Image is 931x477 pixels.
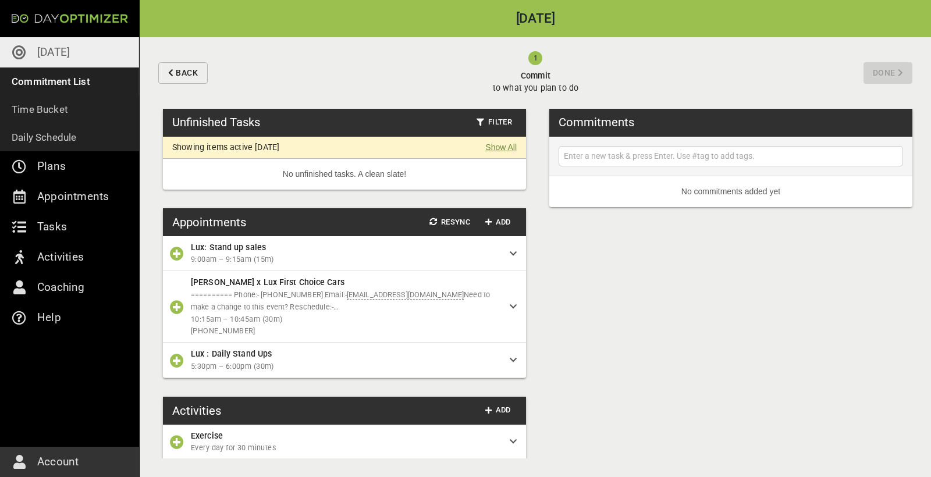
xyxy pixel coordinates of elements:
[37,43,70,62] p: [DATE]
[534,54,538,62] text: 1
[172,113,260,131] h3: Unfinished Tasks
[37,308,61,327] p: Help
[479,213,517,232] button: Add
[484,404,512,417] span: Add
[191,325,500,337] span: [PHONE_NUMBER]
[484,216,512,229] span: Add
[12,129,77,145] p: Daily Schedule
[191,442,500,454] span: Every day for 30 minutes
[559,113,634,131] h3: Commitments
[163,236,526,271] div: Lux: Stand up sales9:00am – 9:15am (15m)
[37,218,67,236] p: Tasks
[191,277,344,287] span: [PERSON_NAME] x Lux First Choice Cars
[37,187,109,206] p: Appointments
[172,402,221,419] h3: Activities
[37,453,79,471] p: Account
[347,290,464,300] a: [EMAIL_ADDRESS][DOMAIN_NAME]
[172,143,230,152] p: Showing items
[485,141,517,154] a: Show All
[425,213,475,232] button: Resync
[163,271,526,343] div: [PERSON_NAME] x Lux First Choice Cars========== Phone:- [PHONE_NUMBER] Email:-[EMAIL_ADDRESS][DOM...
[493,70,578,82] span: Commit
[191,290,490,311] span: Need to make a change to this event? Reschedule:-
[37,248,84,266] p: Activities
[479,401,517,419] button: Add
[477,116,512,129] span: Filter
[163,159,526,190] li: No unfinished tasks. A clean slate!
[12,14,128,23] img: Day Optimizer
[191,243,266,252] span: Lux: Stand up sales
[549,176,912,207] li: No commitments added yet
[191,349,272,358] span: Lux : Daily Stand Ups
[176,66,198,80] span: Back
[191,431,223,440] span: Exercise
[472,113,517,131] button: Filter
[37,157,66,176] p: Plans
[140,12,931,26] h2: [DATE]
[191,314,500,326] span: 10:15am – 10:45am (30m)
[163,425,526,460] div: ExerciseEvery day for 30 minutes
[230,143,279,152] p: active [DATE]
[493,82,578,94] p: to what you plan to do
[429,216,470,229] span: Resync
[172,213,246,231] h3: Appointments
[562,149,900,163] input: Enter a new task & press Enter. Use #tag to add tags.
[191,254,500,266] span: 9:00am – 9:15am (15m)
[191,290,347,299] span: ========== Phone:- [PHONE_NUMBER] Email:-
[158,62,208,84] button: Back
[163,343,526,378] div: Lux : Daily Stand Ups5:30pm – 6:00pm (30m)
[12,101,68,118] p: Time Bucket
[12,73,90,90] p: Commitment List
[37,278,85,297] p: Coaching
[212,37,859,109] button: Committo what you plan to do
[191,361,500,373] span: 5:30pm – 6:00pm (30m)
